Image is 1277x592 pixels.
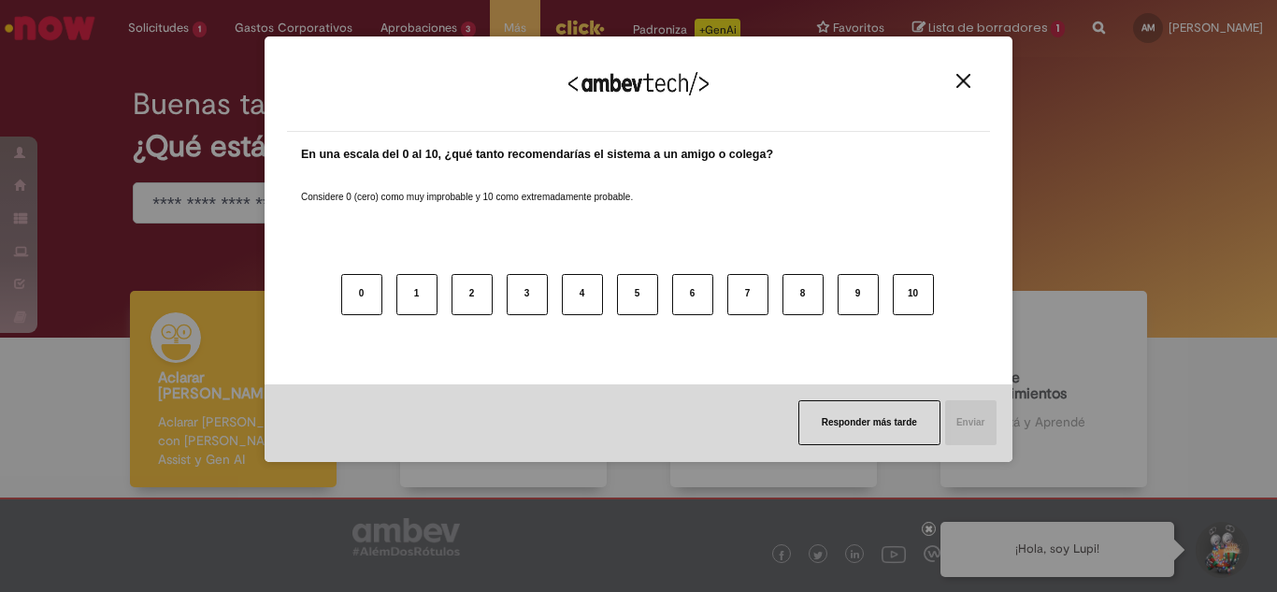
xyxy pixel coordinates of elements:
img: Logo Ambevtech [568,72,709,95]
button: 1 [396,274,438,315]
button: 2 [452,274,493,315]
label: En una escala del 0 al 10, ¿qué tanto recomendarías el sistema a un amigo o colega? [301,146,773,164]
button: 7 [727,274,768,315]
button: 10 [893,274,934,315]
img: Close [956,74,970,88]
button: Close [951,73,976,89]
button: 5 [617,274,658,315]
button: 6 [672,274,713,315]
button: Responder más tarde [798,400,940,445]
button: 0 [341,274,382,315]
label: Considere 0 (cero) como muy improbable y 10 como extremadamente probable. [301,168,633,204]
button: 4 [562,274,603,315]
button: 3 [507,274,548,315]
button: 9 [838,274,879,315]
button: 8 [782,274,824,315]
